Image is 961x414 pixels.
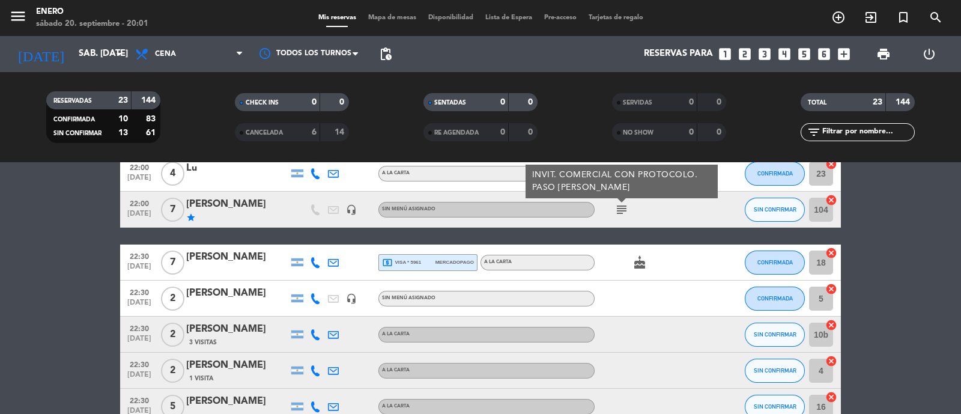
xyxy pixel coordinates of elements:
[382,207,435,212] span: Sin menú asignado
[124,371,154,385] span: [DATE]
[124,263,154,276] span: [DATE]
[896,98,912,106] strong: 144
[124,299,154,312] span: [DATE]
[186,358,288,373] div: [PERSON_NAME]
[873,98,882,106] strong: 23
[382,368,410,373] span: A LA CARTA
[757,259,793,266] span: CONFIRMADA
[124,196,154,210] span: 22:00
[754,331,796,338] span: SIN CONFIRMAR
[821,126,914,139] input: Filtrar por nombre...
[831,10,846,25] i: add_circle_outline
[124,285,154,299] span: 22:30
[346,293,357,304] i: headset_mic
[532,169,712,194] div: INVIT. COMERCIAL CON PROTOCOLO. PASO [PERSON_NAME]
[161,198,184,222] span: 7
[146,115,158,123] strong: 83
[717,46,733,62] i: looks_one
[339,98,347,106] strong: 0
[312,98,317,106] strong: 0
[528,98,535,106] strong: 0
[189,338,217,347] span: 3 Visitas
[346,204,357,215] i: headset_mic
[186,249,288,265] div: [PERSON_NAME]
[825,391,837,403] i: cancel
[754,367,796,374] span: SIN CONFIRMAR
[9,7,27,25] i: menu
[141,96,158,105] strong: 144
[757,170,793,177] span: CONFIRMADA
[754,206,796,213] span: SIN CONFIRMAR
[757,46,772,62] i: looks_3
[825,247,837,259] i: cancel
[146,129,158,137] strong: 61
[689,98,694,106] strong: 0
[825,194,837,206] i: cancel
[53,98,92,104] span: RESERVADAS
[500,128,505,136] strong: 0
[161,162,184,186] span: 4
[118,129,128,137] strong: 13
[118,115,128,123] strong: 10
[124,357,154,371] span: 22:30
[186,321,288,337] div: [PERSON_NAME]
[745,323,805,347] button: SIN CONFIRMAR
[9,41,73,67] i: [DATE]
[922,47,936,61] i: power_settings_new
[186,285,288,301] div: [PERSON_NAME]
[422,14,479,21] span: Disponibilidad
[434,100,466,106] span: SENTADAS
[632,255,647,270] i: cake
[816,46,832,62] i: looks_6
[796,46,812,62] i: looks_5
[124,335,154,349] span: [DATE]
[382,332,410,336] span: A LA CARTA
[825,355,837,367] i: cancel
[825,283,837,295] i: cancel
[737,46,753,62] i: looks_two
[500,98,505,106] strong: 0
[186,160,288,176] div: Lu
[896,10,911,25] i: turned_in_not
[644,49,713,59] span: Reservas para
[538,14,583,21] span: Pre-acceso
[186,394,288,409] div: [PERSON_NAME]
[246,100,279,106] span: CHECK INS
[876,47,891,61] span: print
[186,213,196,222] i: star
[161,251,184,275] span: 7
[118,96,128,105] strong: 23
[124,321,154,335] span: 22:30
[689,128,694,136] strong: 0
[754,403,796,410] span: SIN CONFIRMAR
[161,287,184,311] span: 2
[434,130,479,136] span: RE AGENDADA
[745,198,805,222] button: SIN CONFIRMAR
[382,257,393,268] i: local_atm
[161,359,184,383] span: 2
[9,7,27,29] button: menu
[825,158,837,170] i: cancel
[335,128,347,136] strong: 14
[36,18,148,30] div: sábado 20. septiembre - 20:01
[112,47,126,61] i: arrow_drop_down
[124,160,154,174] span: 22:00
[124,249,154,263] span: 22:30
[155,50,176,58] span: Cena
[435,258,474,266] span: mercadopago
[864,10,878,25] i: exit_to_app
[479,14,538,21] span: Lista de Espera
[53,117,95,123] span: CONFIRMADA
[745,251,805,275] button: CONFIRMADA
[382,171,410,175] span: A LA CARTA
[717,98,724,106] strong: 0
[583,14,649,21] span: Tarjetas de regalo
[757,295,793,302] span: CONFIRMADA
[745,287,805,311] button: CONFIRMADA
[36,6,148,18] div: Enero
[161,323,184,347] span: 2
[53,130,102,136] span: SIN CONFIRMAR
[189,374,213,383] span: 1 Visita
[745,359,805,383] button: SIN CONFIRMAR
[777,46,792,62] i: looks_4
